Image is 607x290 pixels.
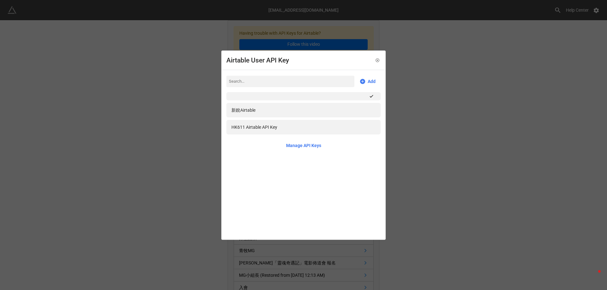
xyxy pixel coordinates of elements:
input: Search... [226,76,354,87]
a: Add [359,78,376,85]
div: HK611 Airtable API Key [231,124,277,131]
div: 新銳Airtable [231,107,255,114]
iframe: Intercom live chat [586,269,601,284]
div: Airtable User API Key [226,56,289,66]
a: Manage API Keys [286,142,321,149]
